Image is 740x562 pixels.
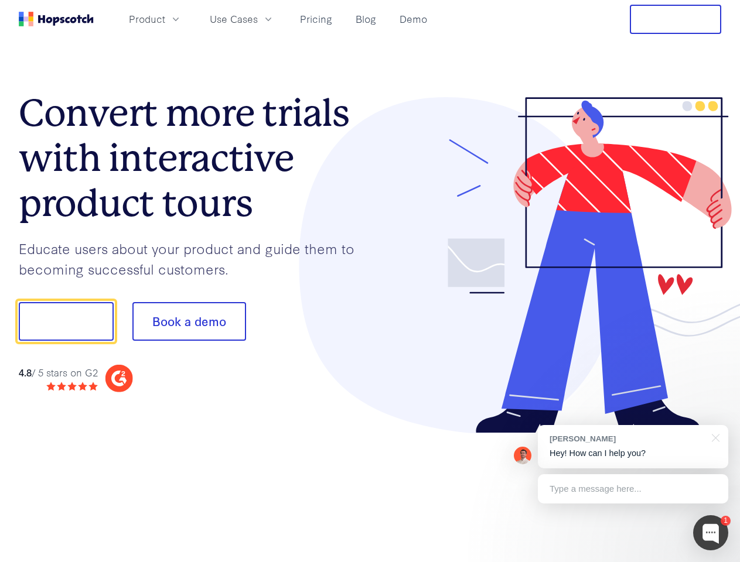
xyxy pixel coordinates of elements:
button: Show me! [19,302,114,341]
div: / 5 stars on G2 [19,365,98,380]
div: [PERSON_NAME] [550,433,705,444]
img: Mark Spera [514,447,531,464]
div: Type a message here... [538,474,728,503]
div: 1 [721,516,731,526]
span: Product [129,12,165,26]
p: Educate users about your product and guide them to becoming successful customers. [19,238,370,279]
button: Product [122,9,189,29]
span: Use Cases [210,12,258,26]
button: Use Cases [203,9,281,29]
h1: Convert more trials with interactive product tours [19,91,370,225]
p: Hey! How can I help you? [550,447,717,460]
a: Pricing [295,9,337,29]
a: Home [19,12,94,26]
button: Free Trial [630,5,721,34]
a: Demo [395,9,432,29]
a: Blog [351,9,381,29]
button: Book a demo [132,302,246,341]
strong: 4.8 [19,365,32,379]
